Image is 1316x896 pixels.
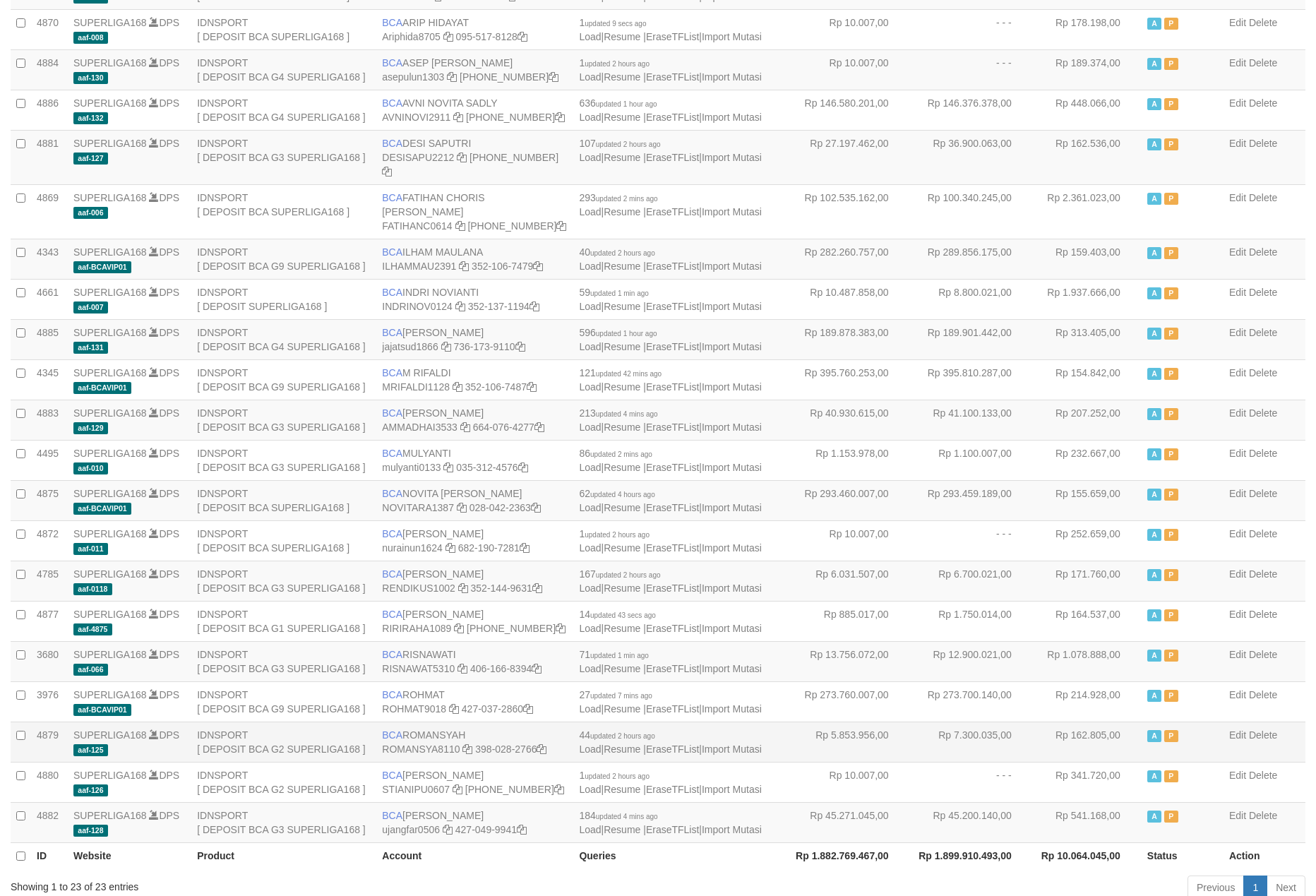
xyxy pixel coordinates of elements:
a: SUPERLIGA168 [73,729,147,741]
a: Resume [604,341,640,352]
td: DPS [68,90,191,130]
a: Copy RENDIKUS1002 to clipboard [458,583,468,594]
a: Load [579,623,601,634]
a: Copy AVNINOVI2911 to clipboard [453,112,463,123]
td: 4881 [31,130,68,184]
a: Resume [604,152,640,163]
a: Delete [1249,287,1277,298]
a: Edit [1229,649,1246,660]
a: Edit [1229,770,1246,781]
span: | | | [579,287,761,312]
a: Resume [604,31,640,42]
a: SUPERLIGA168 [73,327,147,338]
a: Edit [1229,138,1246,149]
a: Edit [1229,528,1246,539]
a: Copy ILHAMMAU2391 to clipboard [459,261,469,272]
a: Delete [1249,246,1277,258]
a: EraseTFList [646,152,699,163]
a: SUPERLIGA168 [73,407,147,419]
a: AMMADHAI3533 [382,422,457,433]
td: Rp 10.007,00 [787,9,910,49]
td: DPS [68,9,191,49]
a: mulyanti0133 [382,462,441,473]
a: Copy MRIFALDI1128 to clipboard [453,381,462,393]
a: Edit [1229,192,1246,203]
span: aaf-006 [73,207,108,219]
a: Copy 3521371194 to clipboard [530,301,539,312]
td: 4884 [31,49,68,90]
a: INDRINOV0124 [382,301,453,312]
a: Resume [604,301,640,312]
span: Active [1147,98,1161,110]
a: Resume [604,112,640,123]
a: Import Mutasi [702,206,762,217]
span: Active [1147,18,1161,30]
a: EraseTFList [646,743,699,755]
td: ILHAM MAULANA 352-106-7479 [376,239,573,279]
a: EraseTFList [646,703,699,715]
a: Edit [1229,327,1246,338]
a: EraseTFList [646,583,699,594]
td: 4870 [31,9,68,49]
a: ujangfar0506 [382,824,440,835]
a: EraseTFList [646,206,699,217]
a: Copy 4270372860 to clipboard [523,703,533,715]
td: IDNSPORT [ DEPOSIT BCA G4 SUPERLIGA168 ] [191,90,376,130]
span: aaf-008 [73,32,108,44]
a: Import Mutasi [702,462,762,473]
td: 4661 [31,279,68,319]
a: Import Mutasi [702,743,762,755]
a: SUPERLIGA168 [73,246,147,258]
a: Copy DESISAPU2212 to clipboard [457,152,467,163]
td: Rp 159.403,00 [1033,239,1142,279]
td: IDNSPORT [ DEPOSIT BCA G9 SUPERLIGA168 ] [191,239,376,279]
a: Delete [1249,729,1277,741]
span: | | | [579,97,761,123]
a: Import Mutasi [702,663,762,674]
span: BCA [382,97,402,109]
a: EraseTFList [646,462,699,473]
a: Import Mutasi [702,542,762,554]
a: Copy 0955178128 to clipboard [518,31,527,42]
a: Import Mutasi [702,703,762,715]
a: Import Mutasi [702,152,762,163]
td: AVNI NOVITA SADLY [PHONE_NUMBER] [376,90,573,130]
span: updated 9 secs ago [585,20,646,28]
a: asepulun1303 [382,71,444,83]
span: BCA [382,246,402,258]
a: Copy INDRINOV0124 to clipboard [455,301,465,312]
a: SUPERLIGA168 [73,57,147,68]
td: 4343 [31,239,68,279]
a: RENDIKUS1002 [382,583,455,594]
a: SUPERLIGA168 [73,609,147,620]
a: Delete [1249,17,1277,28]
a: RIRIRAHA1089 [382,623,451,634]
a: Delete [1249,810,1277,821]
a: Load [579,583,601,594]
td: IDNSPORT [ DEPOSIT BCA SUPERLIGA168 ] [191,9,376,49]
td: ASEP [PERSON_NAME] [PHONE_NUMBER] [376,49,573,90]
a: EraseTFList [646,542,699,554]
span: | | | [579,17,761,42]
span: updated 2 mins ago [596,195,658,203]
td: - - - [910,9,1033,49]
span: updated 2 hours ago [596,141,661,148]
a: ROHMAT9018 [382,703,446,715]
a: Copy 4062281727 to clipboard [556,220,566,232]
a: FATIHANC0614 [382,220,452,232]
td: Rp 146.376.378,00 [910,90,1033,130]
span: 107 [579,138,660,149]
span: | | | [579,192,761,217]
a: SUPERLIGA168 [73,192,147,203]
a: Copy 4062281611 to clipboard [556,623,566,634]
a: SUPERLIGA168 [73,528,147,539]
a: Load [579,31,601,42]
span: BCA [382,57,402,68]
a: Load [579,784,601,795]
a: Load [579,703,601,715]
a: Copy 3521449631 to clipboard [532,583,542,594]
a: Load [579,71,601,83]
a: Load [579,261,601,272]
td: Rp 10.487.858,00 [787,279,910,319]
a: Copy asepulun1303 to clipboard [447,71,457,83]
